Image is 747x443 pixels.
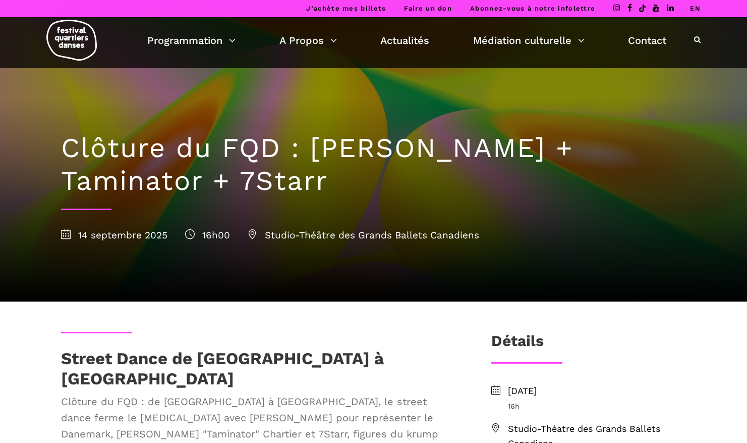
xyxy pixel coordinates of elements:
[61,132,686,198] h1: Clôture du FQD : [PERSON_NAME] + Taminator + 7Starr
[46,20,97,61] img: logo-fqd-med
[628,32,666,49] a: Contact
[248,229,479,241] span: Studio-Théâtre des Grands Ballets Canadiens
[306,5,386,12] a: J’achète mes billets
[690,5,701,12] a: EN
[470,5,595,12] a: Abonnez-vous à notre infolettre
[508,384,686,399] span: [DATE]
[185,229,230,241] span: 16h00
[508,401,686,412] span: 16h
[473,32,585,49] a: Médiation culturelle
[147,32,236,49] a: Programmation
[279,32,337,49] a: A Propos
[404,5,452,12] a: Faire un don
[491,332,544,357] h3: Détails
[61,349,458,388] h1: Street Dance de [GEOGRAPHIC_DATA] à [GEOGRAPHIC_DATA]
[61,229,167,241] span: 14 septembre 2025
[380,32,429,49] a: Actualités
